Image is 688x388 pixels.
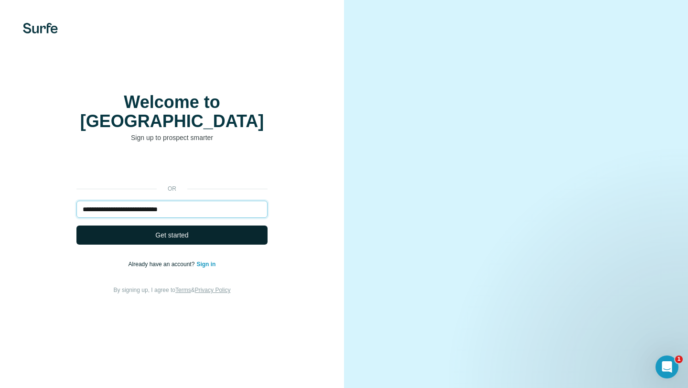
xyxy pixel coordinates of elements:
[114,287,231,293] span: By signing up, I agree to &
[72,157,272,178] iframe: Sign in with Google Button
[497,258,688,353] iframe: Intercom notifications message
[656,356,678,378] iframe: Intercom live chat
[157,184,187,193] p: or
[76,93,268,131] h1: Welcome to [GEOGRAPHIC_DATA]
[195,287,231,293] a: Privacy Policy
[675,356,683,363] span: 1
[155,230,188,240] span: Get started
[23,23,58,33] img: Surfe's logo
[175,287,191,293] a: Terms
[129,261,197,268] span: Already have an account?
[76,133,268,142] p: Sign up to prospect smarter
[76,226,268,245] button: Get started
[196,261,215,268] a: Sign in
